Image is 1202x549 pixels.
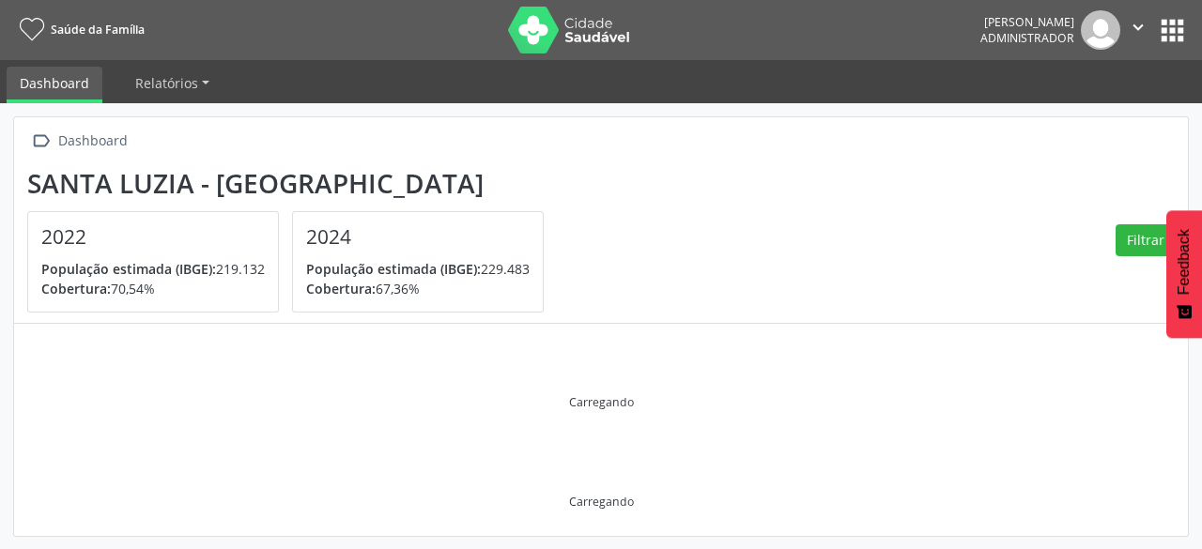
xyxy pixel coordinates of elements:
span: Feedback [1176,229,1193,295]
a: Relatórios [122,67,223,99]
p: 219.132 [41,259,265,279]
i:  [1128,17,1148,38]
button: Feedback - Mostrar pesquisa [1166,210,1202,338]
h4: 2022 [41,225,265,249]
div: Carregando [569,394,634,410]
span: Administrador [980,30,1074,46]
div: Santa Luzia - [GEOGRAPHIC_DATA] [27,168,557,199]
p: 70,54% [41,279,265,298]
div: Dashboard [54,128,131,155]
div: [PERSON_NAME] [980,14,1074,30]
span: População estimada (IBGE): [41,260,216,278]
i:  [27,128,54,155]
img: img [1081,10,1120,50]
p: 229.483 [306,259,530,279]
span: Cobertura: [41,280,111,297]
button:  [1120,10,1156,50]
a:  Dashboard [27,128,131,155]
p: 67,36% [306,279,530,298]
span: Relatórios [135,74,198,92]
a: Dashboard [7,67,102,103]
span: Cobertura: [306,280,376,297]
div: Carregando [569,494,634,510]
span: População estimada (IBGE): [306,260,481,278]
span: Saúde da Família [51,22,145,38]
a: Saúde da Família [13,14,145,45]
button: apps [1156,14,1189,47]
h4: 2024 [306,225,530,249]
button: Filtrar [1116,224,1175,256]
